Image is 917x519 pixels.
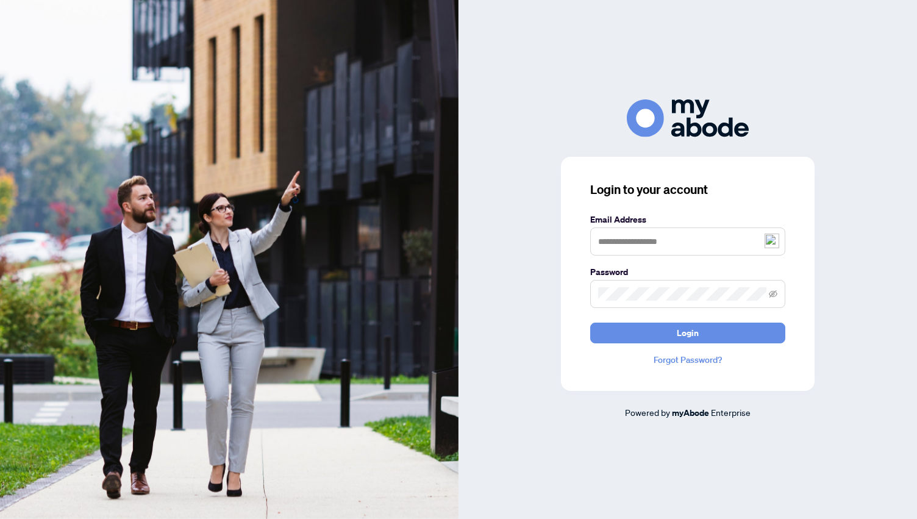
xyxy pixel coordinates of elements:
a: Forgot Password? [590,353,785,367]
img: npw-badge-icon-locked.svg [752,289,762,299]
span: Powered by [625,407,670,418]
a: myAbode [672,406,709,420]
span: Login [677,323,699,343]
h3: Login to your account [590,181,785,198]
img: ma-logo [627,99,749,137]
img: npw-badge-icon-locked.svg [765,234,779,248]
label: Password [590,265,785,279]
span: Enterprise [711,407,751,418]
span: eye-invisible [769,290,777,298]
label: Email Address [590,213,785,226]
button: Login [590,323,785,343]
